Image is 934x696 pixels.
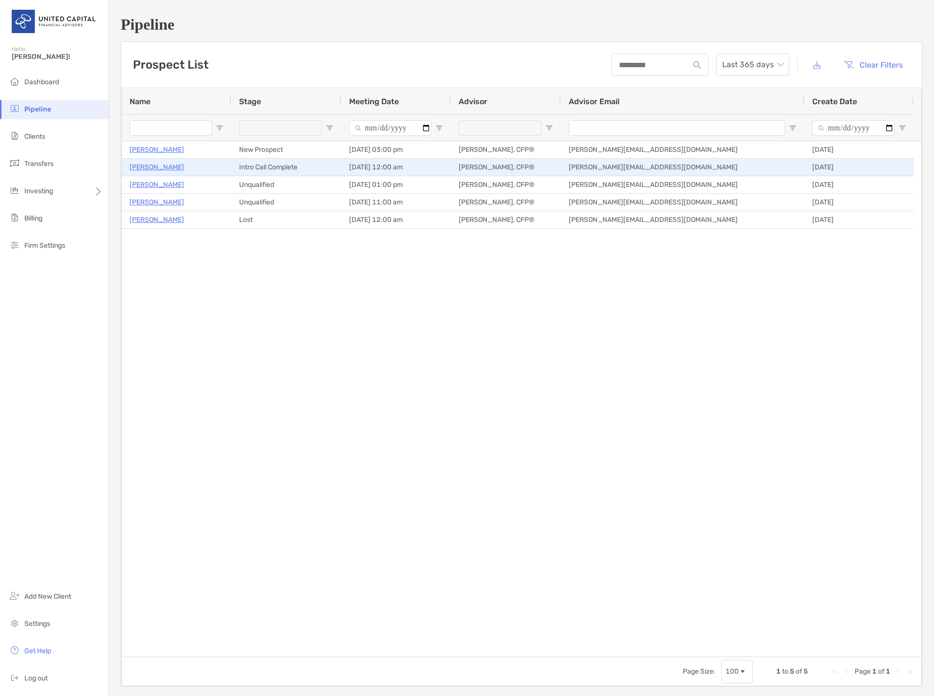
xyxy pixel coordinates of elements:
div: Unqualified [231,194,341,211]
span: Settings [24,620,50,628]
span: Dashboard [24,78,59,86]
div: [PERSON_NAME], CFP® [451,194,561,211]
div: [DATE] 01:00 pm [341,176,451,193]
div: Next Page [894,668,902,676]
span: Page [855,667,871,676]
div: [DATE] 12:00 am [341,159,451,176]
span: Last 365 days [722,54,784,75]
input: Name Filter Input [130,120,212,136]
div: [PERSON_NAME][EMAIL_ADDRESS][DOMAIN_NAME] [561,159,804,176]
span: Investing [24,187,53,195]
img: billing icon [9,212,20,223]
div: [PERSON_NAME], CFP® [451,159,561,176]
a: [PERSON_NAME] [130,214,184,226]
span: to [782,667,788,676]
span: 5 [790,667,794,676]
a: [PERSON_NAME] [130,179,184,191]
span: of [878,667,884,676]
div: [DATE] [804,176,914,193]
img: United Capital Logo [12,4,97,39]
h1: Pipeline [121,16,922,34]
img: dashboard icon [9,75,20,87]
a: [PERSON_NAME] [130,196,184,208]
img: clients icon [9,130,20,142]
span: 5 [803,667,808,676]
div: [PERSON_NAME], CFP® [451,141,561,158]
div: New Prospect [231,141,341,158]
span: Advisor [459,97,487,106]
div: Last Page [906,668,914,676]
span: Create Date [812,97,857,106]
div: Lost [231,211,341,228]
button: Open Filter Menu [789,124,797,132]
span: 1 [886,667,890,676]
div: 100 [726,667,739,676]
img: get-help icon [9,644,20,656]
img: transfers icon [9,157,20,169]
div: Intro Call Complete [231,159,341,176]
span: Billing [24,214,42,222]
span: Get Help [24,647,51,655]
span: Add New Client [24,592,71,601]
span: 1 [776,667,781,676]
a: [PERSON_NAME] [130,161,184,173]
img: settings icon [9,617,20,629]
div: [PERSON_NAME], CFP® [451,176,561,193]
button: Open Filter Menu [435,124,443,132]
img: logout icon [9,672,20,683]
img: add_new_client icon [9,590,20,602]
div: First Page [831,668,839,676]
div: Page Size: [683,667,715,676]
div: [PERSON_NAME][EMAIL_ADDRESS][DOMAIN_NAME] [561,211,804,228]
div: [PERSON_NAME][EMAIL_ADDRESS][DOMAIN_NAME] [561,194,804,211]
span: Stage [239,97,261,106]
div: [PERSON_NAME], CFP® [451,211,561,228]
div: [DATE] [804,211,914,228]
input: Create Date Filter Input [812,120,895,136]
div: [PERSON_NAME][EMAIL_ADDRESS][DOMAIN_NAME] [561,141,804,158]
input: Meeting Date Filter Input [349,120,431,136]
div: [DATE] 11:00 am [341,194,451,211]
span: Pipeline [24,105,51,113]
span: 1 [872,667,877,676]
div: [DATE] [804,194,914,211]
button: Open Filter Menu [216,124,224,132]
a: [PERSON_NAME] [130,144,184,156]
div: [DATE] [804,141,914,158]
input: Advisor Email Filter Input [569,120,785,136]
span: of [796,667,802,676]
span: Advisor Email [569,97,619,106]
span: Meeting Date [349,97,399,106]
span: Clients [24,132,45,141]
div: Page Size [721,660,753,683]
button: Open Filter Menu [326,124,334,132]
span: [PERSON_NAME]! [12,53,103,61]
div: Previous Page [843,668,851,676]
button: Open Filter Menu [898,124,906,132]
img: firm-settings icon [9,239,20,251]
img: pipeline icon [9,103,20,114]
span: Transfers [24,160,54,168]
div: [DATE] 03:00 pm [341,141,451,158]
div: [PERSON_NAME][EMAIL_ADDRESS][DOMAIN_NAME] [561,176,804,193]
div: Unqualified [231,176,341,193]
div: [DATE] [804,159,914,176]
img: investing icon [9,184,20,196]
img: input icon [693,61,701,69]
button: Open Filter Menu [545,124,553,132]
button: Clear Filters [836,54,910,75]
h3: Prospect List [133,58,208,72]
span: Log out [24,674,48,682]
div: [DATE] 12:00 am [341,211,451,228]
span: Firm Settings [24,241,65,250]
span: Name [130,97,150,106]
